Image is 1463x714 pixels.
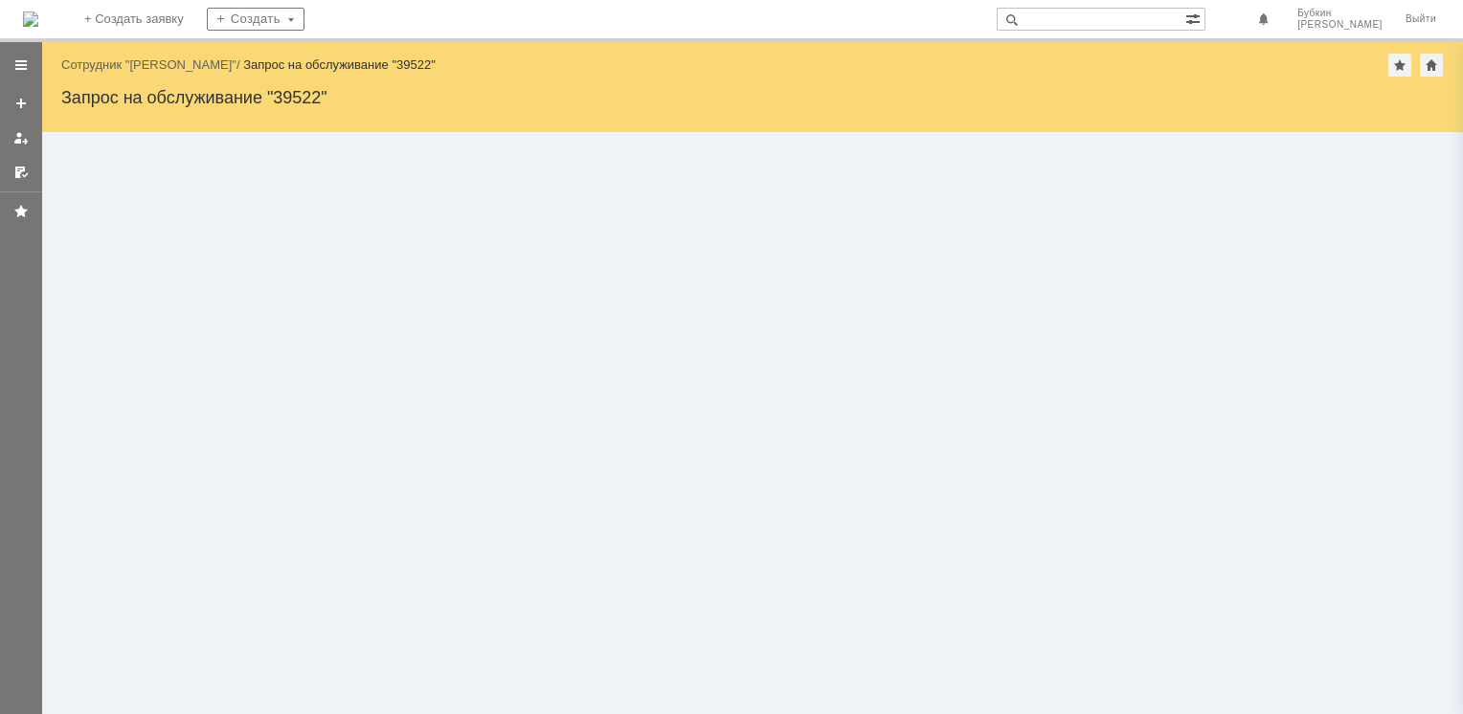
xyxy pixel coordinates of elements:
[6,88,36,119] a: Создать заявку
[61,57,236,72] a: Сотрудник "[PERSON_NAME]"
[23,11,38,27] img: logo
[61,57,243,72] div: /
[1297,8,1383,19] span: Бубкин
[61,88,1444,107] div: Запрос на обслуживание "39522"
[207,8,304,31] div: Создать
[1297,19,1383,31] span: [PERSON_NAME]
[23,11,38,27] a: Перейти на домашнюю страницу
[6,123,36,153] a: Мои заявки
[1388,54,1411,77] div: Добавить в избранное
[243,57,436,72] div: Запрос на обслуживание "39522"
[1185,9,1204,27] span: Расширенный поиск
[1420,54,1443,77] div: Сделать домашней страницей
[6,157,36,188] a: Мои согласования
